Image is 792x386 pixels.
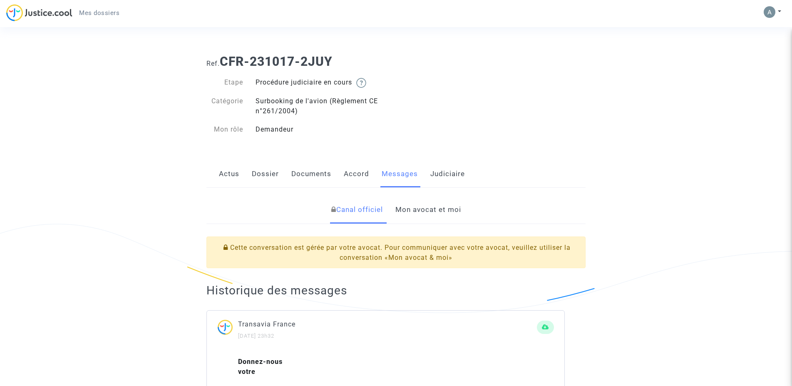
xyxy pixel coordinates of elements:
[249,77,396,88] div: Procédure judiciaire en cours
[220,54,333,69] b: CFR-231017-2JUY
[238,333,274,339] small: [DATE] 23h32
[395,196,461,224] a: Mon avocat et moi
[238,358,283,366] b: Donnez-nous
[238,368,256,376] strong: votre
[331,196,383,224] a: Canal officiel
[6,4,72,21] img: jc-logo.svg
[249,125,396,134] div: Demandeur
[206,237,586,268] div: Cette conversation est gérée par votre avocat. Pour communiquer avec votre avocat, veuillez utili...
[206,60,220,67] span: Ref.
[72,7,126,19] a: Mes dossiers
[79,9,119,17] span: Mes dossiers
[356,78,366,88] img: help.svg
[249,96,396,116] div: Surbooking de l'avion (Règlement CE n°261/2004)
[764,6,775,18] img: ACg8ocIjuyRa1sEL9KJzT5gFD5YoqR9UrlzOrc8RB4YCvC3b=s96-c
[430,160,465,188] a: Judiciaire
[217,319,238,340] img: ...
[206,283,586,298] h2: Historique des messages
[382,160,418,188] a: Messages
[344,160,369,188] a: Accord
[219,160,239,188] a: Actus
[200,125,249,134] div: Mon rôle
[238,319,537,329] p: Transavia France
[291,160,331,188] a: Documents
[200,77,249,88] div: Etape
[200,96,249,116] div: Catégorie
[252,160,279,188] a: Dossier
